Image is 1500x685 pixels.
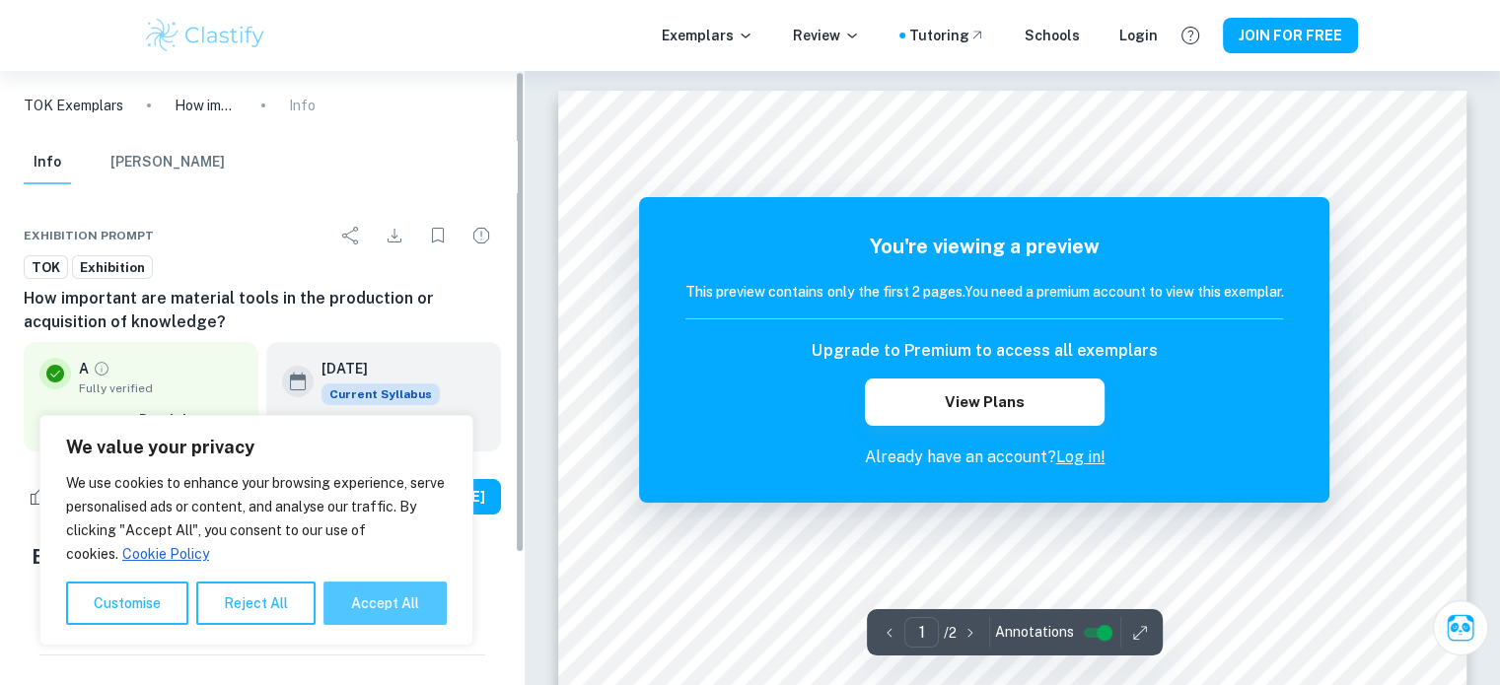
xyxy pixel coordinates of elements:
div: Like [24,481,76,513]
p: Review [793,25,860,46]
p: Info [289,95,316,116]
button: Help and Feedback [1174,19,1207,52]
a: Cookie Policy [121,545,210,563]
div: Bookmark [418,216,458,255]
button: [PERSON_NAME] [110,141,225,184]
a: Exhibition [72,255,153,280]
p: / 2 [943,622,956,644]
button: Reject All [196,582,316,625]
button: Accept All [323,582,447,625]
img: Clastify logo [143,16,268,55]
p: Exemplars [662,25,753,46]
a: Log in! [1055,447,1105,466]
a: Schools [1025,25,1080,46]
h5: Examiner's summary [32,542,493,572]
p: A [79,358,89,379]
div: Report issue [462,216,501,255]
div: We value your privacy [39,415,473,646]
button: JOIN FOR FREE [1223,18,1358,53]
a: TOK Exemplars [24,95,123,116]
p: We use cookies to enhance your browsing experience, serve personalised ads or content, and analys... [66,471,447,566]
a: Grade fully verified [93,360,110,377]
div: Download [375,216,414,255]
a: TOK [24,255,68,280]
button: Ask Clai [1433,600,1488,655]
a: Login [1119,25,1158,46]
button: Breakdown [134,405,243,435]
h6: Upgrade to Premium to access all exemplars [812,339,1157,363]
h6: How important are material tools in the production or acquisition of knowledge? [24,287,501,334]
button: View Plans [865,378,1104,426]
span: Current Syllabus [321,383,440,405]
h6: [DATE] [321,358,424,379]
span: Fully verified [79,379,243,397]
a: Tutoring [909,25,985,46]
span: Exhibition Prompt [24,227,154,244]
button: Customise [66,582,188,625]
div: Share [331,216,371,255]
h6: This preview contains only the first 2 pages. You need a premium account to view this exemplar. [685,281,1283,303]
div: This exemplar is based on the current syllabus. Feel free to refer to it for inspiration/ideas wh... [321,383,440,405]
p: How important are material tools in the production or acquisition of knowledge? [175,95,238,116]
span: Annotations [994,622,1073,643]
span: Exhibition [73,258,152,278]
p: We value your privacy [66,436,447,459]
button: Info [24,141,71,184]
p: Already have an account? [685,445,1283,469]
span: TOK [25,258,67,278]
h5: You're viewing a preview [685,232,1283,261]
